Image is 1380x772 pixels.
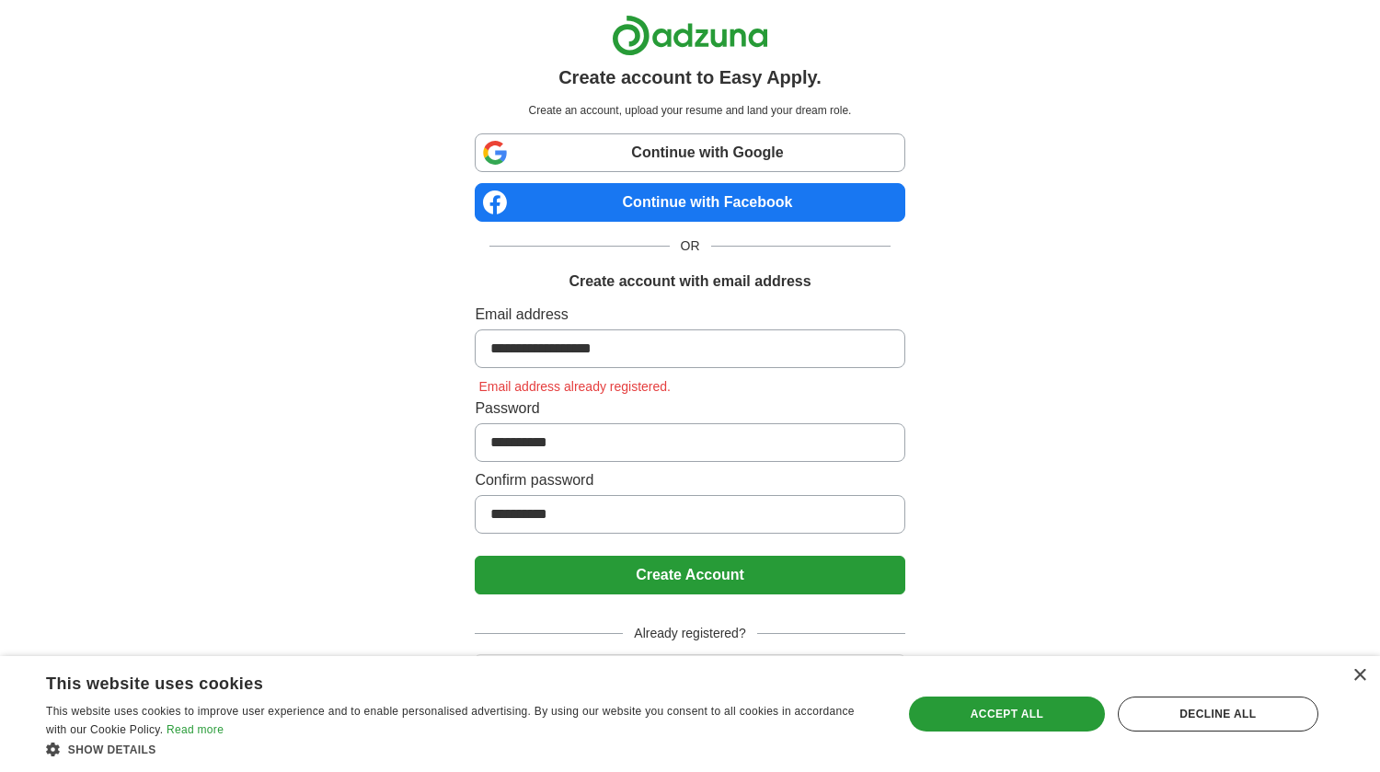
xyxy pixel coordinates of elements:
label: Password [475,398,904,420]
h1: Create account to Easy Apply. [558,63,822,91]
a: Continue with Google [475,133,904,172]
button: Create Account [475,556,904,594]
span: Show details [68,743,156,756]
span: OR [670,236,711,256]
a: Continue with Facebook [475,183,904,222]
h1: Create account with email address [569,271,811,293]
a: Read more, opens a new window [167,723,224,736]
div: This website uses cookies [46,667,832,695]
div: Accept all [909,697,1104,732]
div: Close [1352,669,1366,683]
label: Email address [475,304,904,326]
img: Adzuna logo [612,15,768,56]
span: This website uses cookies to improve user experience and to enable personalised advertising. By u... [46,705,855,736]
p: Create an account, upload your resume and land your dream role. [478,102,901,119]
div: Decline all [1118,697,1318,732]
button: Login [475,654,904,693]
label: Confirm password [475,469,904,491]
span: Email address already registered. [475,379,674,394]
span: Already registered? [623,624,756,643]
div: Show details [46,740,878,758]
